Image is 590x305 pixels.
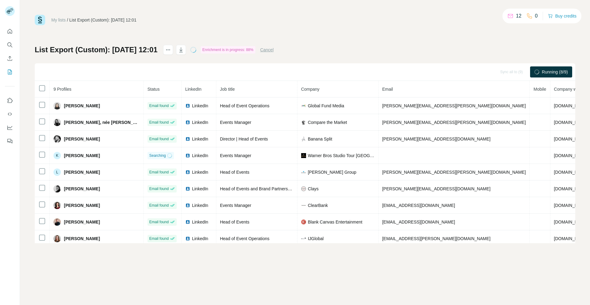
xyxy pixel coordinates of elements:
[64,219,100,225] span: [PERSON_NAME]
[308,152,375,159] span: Warner Bros Studio Tour [GEOGRAPHIC_DATA]
[51,18,66,22] a: My lists
[149,236,169,241] span: Email found
[382,137,490,141] span: [PERSON_NAME][EMAIL_ADDRESS][DOMAIN_NAME]
[554,236,588,241] span: [DOMAIN_NAME]
[554,170,588,175] span: [DOMAIN_NAME]
[35,45,158,55] h1: List Export (Custom): [DATE] 12:01
[554,120,588,125] span: [DOMAIN_NAME]
[185,120,190,125] img: LinkedIn logo
[220,137,268,141] span: Director | Head of Events
[185,170,190,175] img: LinkedIn logo
[192,169,208,175] span: LinkedIn
[53,119,61,126] img: Avatar
[185,236,190,241] img: LinkedIn logo
[301,153,306,158] img: company-logo
[5,26,15,37] button: Quick start
[301,220,306,224] img: company-logo
[64,103,100,109] span: [PERSON_NAME]
[301,203,306,208] img: company-logo
[554,220,588,224] span: [DOMAIN_NAME]
[308,236,324,242] span: IJGlobal
[308,119,347,125] span: Compare the Market
[53,152,61,159] div: K
[554,103,588,108] span: [DOMAIN_NAME]
[192,152,208,159] span: LinkedIn
[64,136,100,142] span: [PERSON_NAME]
[308,169,356,175] span: [PERSON_NAME] Group
[301,87,320,92] span: Company
[382,120,526,125] span: [PERSON_NAME][EMAIL_ADDRESS][PERSON_NAME][DOMAIN_NAME]
[5,53,15,64] button: Enrich CSV
[64,119,140,125] span: [PERSON_NAME], née [PERSON_NAME]
[220,103,269,108] span: Head of Event Operations
[149,219,169,225] span: Email found
[301,103,306,108] img: company-logo
[220,203,251,208] span: Events Manager
[535,12,538,20] p: 0
[382,170,526,175] span: [PERSON_NAME][EMAIL_ADDRESS][PERSON_NAME][DOMAIN_NAME]
[308,202,328,208] span: ClearBank
[53,235,61,242] img: Avatar
[382,203,455,208] span: [EMAIL_ADDRESS][DOMAIN_NAME]
[308,103,344,109] span: Global Fund Media
[301,170,306,175] img: company-logo
[35,15,45,25] img: Surfe Logo
[192,219,208,225] span: LinkedIn
[220,170,250,175] span: Head of Events
[516,12,521,20] p: 12
[554,203,588,208] span: [DOMAIN_NAME]
[185,87,202,92] span: LinkedIn
[69,17,136,23] div: List Export (Custom): [DATE] 12:01
[64,169,100,175] span: [PERSON_NAME]
[382,236,490,241] span: [EMAIL_ADDRESS][PERSON_NAME][DOMAIN_NAME]
[192,103,208,109] span: LinkedIn
[554,153,588,158] span: [DOMAIN_NAME]
[382,103,526,108] span: [PERSON_NAME][EMAIL_ADDRESS][PERSON_NAME][DOMAIN_NAME]
[185,220,190,224] img: LinkedIn logo
[220,153,251,158] span: Events Manager
[147,87,160,92] span: Status
[301,120,306,125] img: company-logo
[64,236,100,242] span: [PERSON_NAME]
[5,136,15,147] button: Feedback
[192,136,208,142] span: LinkedIn
[163,45,173,55] button: actions
[192,119,208,125] span: LinkedIn
[53,102,61,109] img: Avatar
[185,137,190,141] img: LinkedIn logo
[53,87,71,92] span: 9 Profiles
[53,135,61,143] img: Avatar
[149,153,166,158] span: Searching
[260,47,274,53] button: Cancel
[220,186,296,191] span: Head of Events and Brand Partnerships
[554,137,588,141] span: [DOMAIN_NAME]
[554,186,588,191] span: [DOMAIN_NAME]
[308,136,332,142] span: Banana Split
[185,186,190,191] img: LinkedIn logo
[64,186,100,192] span: [PERSON_NAME]
[149,203,169,208] span: Email found
[185,103,190,108] img: LinkedIn logo
[149,186,169,192] span: Email found
[382,186,490,191] span: [PERSON_NAME][EMAIL_ADDRESS][DOMAIN_NAME]
[149,120,169,125] span: Email found
[5,66,15,77] button: My lists
[220,236,269,241] span: Head of Event Operations
[185,153,190,158] img: LinkedIn logo
[5,109,15,120] button: Use Surfe API
[185,203,190,208] img: LinkedIn logo
[301,236,306,241] img: company-logo
[542,69,568,75] span: Running (8/9)
[149,136,169,142] span: Email found
[308,186,319,192] span: Clays
[192,202,208,208] span: LinkedIn
[64,202,100,208] span: [PERSON_NAME]
[53,185,61,192] img: Avatar
[382,87,393,92] span: Email
[5,95,15,106] button: Use Surfe on LinkedIn
[64,152,100,159] span: [PERSON_NAME]
[301,186,306,191] img: company-logo
[533,87,546,92] span: Mobile
[53,168,61,176] div: L
[382,220,455,224] span: [EMAIL_ADDRESS][DOMAIN_NAME]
